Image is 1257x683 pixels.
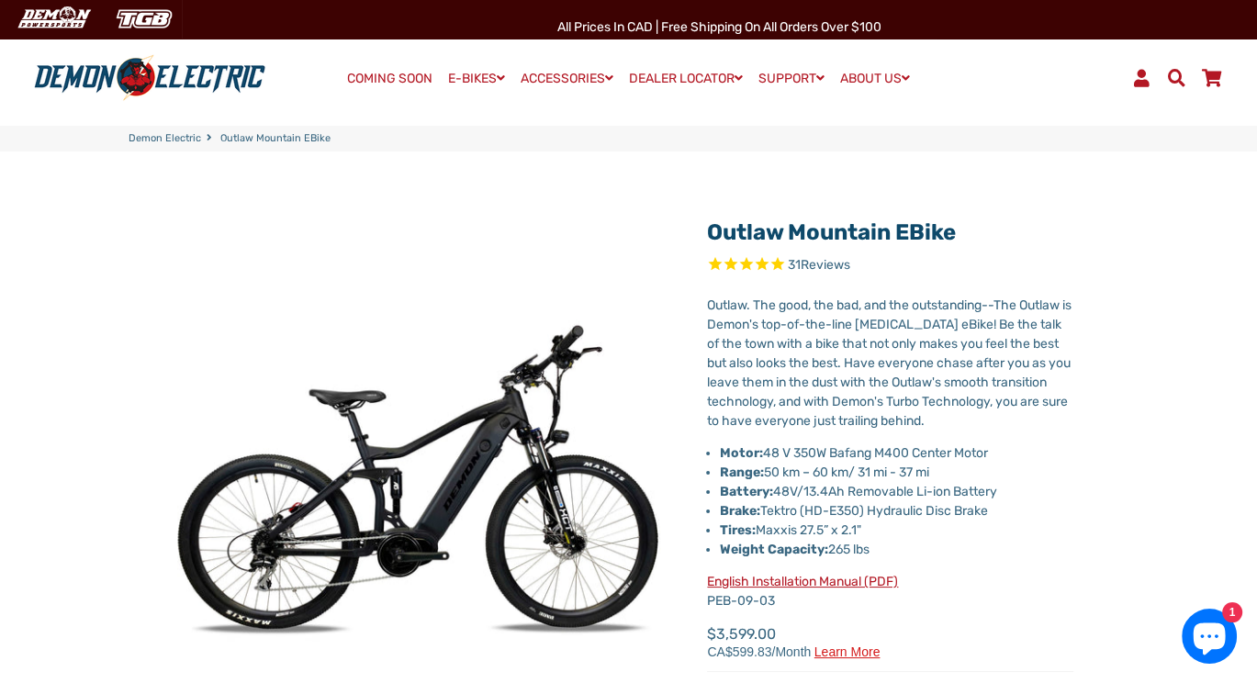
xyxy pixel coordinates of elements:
[557,19,881,35] span: All Prices in CAD | Free shipping on all orders over $100
[129,131,201,147] a: Demon Electric
[341,66,439,92] a: COMING SOON
[801,257,850,273] span: Reviews
[720,484,773,499] strong: Battery:
[707,574,898,589] a: English Installation Manual (PDF)
[707,296,1073,431] p: Outlaw. The good, the bad, and the outstanding--The Outlaw is Demon's top-of-the-line [MEDICAL_DA...
[720,463,1073,482] li: 50 km – 60 km/ 31 mi - 37 mi
[720,542,828,557] strong: Weight Capacity:
[707,219,956,245] a: Outlaw Mountain eBike
[28,54,272,102] img: Demon Electric logo
[720,465,764,480] strong: Range:
[9,4,97,34] img: Demon Electric
[720,540,1073,559] li: 265 lbs
[720,503,760,519] strong: Brake:
[788,257,850,273] span: 31 reviews
[720,521,1073,540] li: Maxxis 27.5” x 2.1"
[752,65,831,92] a: SUPPORT
[720,522,756,538] strong: Tires:
[720,445,763,461] strong: Motor:
[707,255,1073,276] span: Rated 4.8 out of 5 stars 31 reviews
[720,443,1073,463] li: 48 V 350W Bafang M400 Center Motor
[442,65,511,92] a: E-BIKES
[220,131,331,147] span: Outlaw Mountain eBike
[720,501,1073,521] li: Tektro (HD-E350) Hydraulic Disc Brake
[1176,609,1242,668] inbox-online-store-chat: Shopify online store chat
[720,482,1073,501] li: 48V/13.4Ah Removable Li-ion Battery
[707,623,880,658] span: $3,599.00
[834,65,916,92] a: ABOUT US
[107,4,182,34] img: TGB Canada
[514,65,620,92] a: ACCESSORIES
[707,572,1073,610] p: PEB-09-03
[623,65,749,92] a: DEALER LOCATOR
